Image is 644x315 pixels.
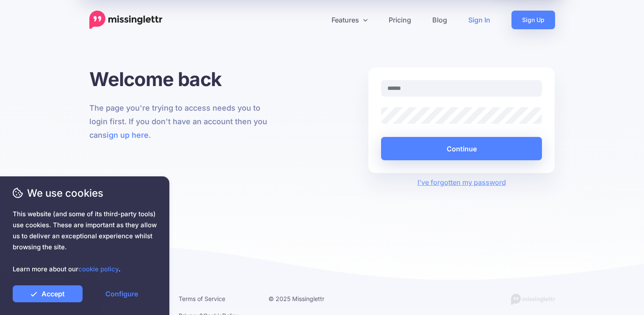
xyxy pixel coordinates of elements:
a: Sign In [458,11,501,29]
p: The page you're trying to access needs you to login first. If you don't have an account then you ... [89,101,276,142]
button: Continue [381,137,542,160]
h1: Welcome back [89,67,276,91]
span: We use cookies [13,186,157,201]
a: Configure [87,285,157,302]
a: I've forgotten my password [417,178,506,187]
a: Pricing [378,11,422,29]
a: Blog [422,11,458,29]
a: Accept [13,285,83,302]
a: Sign Up [511,11,555,29]
a: Features [321,11,378,29]
a: Terms of Service [179,295,225,302]
li: © 2025 Missinglettr [268,293,345,304]
a: sign up here [102,131,149,139]
span: This website (and some of its third-party tools) use cookies. These are important as they allow u... [13,209,157,275]
a: cookie policy [78,265,119,273]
